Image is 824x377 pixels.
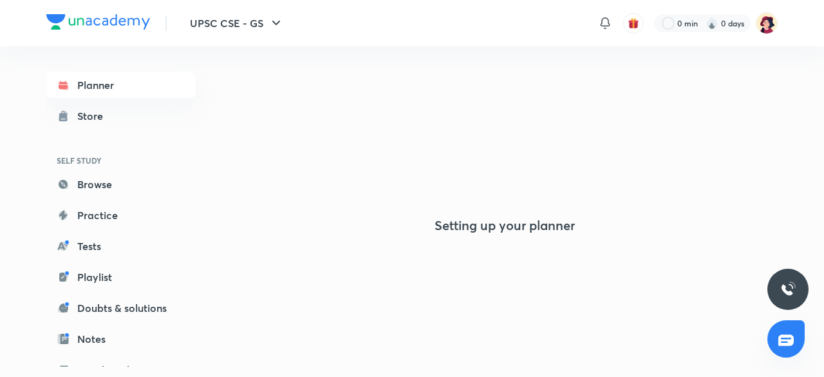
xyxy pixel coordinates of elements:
[182,10,292,36] button: UPSC CSE - GS
[46,103,196,129] a: Store
[46,171,196,197] a: Browse
[46,202,196,228] a: Practice
[623,13,644,34] button: avatar
[628,17,639,29] img: avatar
[756,12,778,34] img: Litu Malik
[706,17,718,30] img: streak
[46,326,196,352] a: Notes
[46,14,150,33] a: Company Logo
[46,233,196,259] a: Tests
[77,108,111,124] div: Store
[435,218,575,233] h4: Setting up your planner
[780,282,796,297] img: ttu
[46,72,196,98] a: Planner
[46,14,150,30] img: Company Logo
[46,295,196,321] a: Doubts & solutions
[46,150,196,171] h6: SELF STUDY
[46,264,196,290] a: Playlist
